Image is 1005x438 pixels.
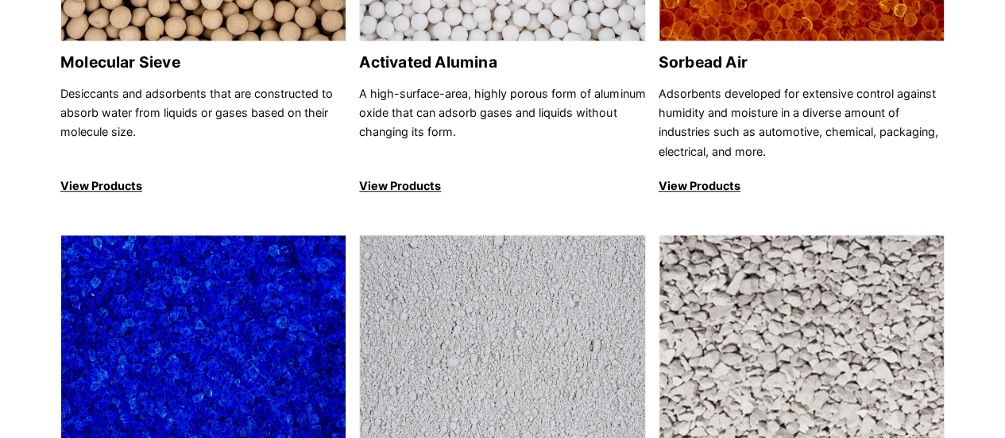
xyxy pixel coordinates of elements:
p: A high-surface-area, highly porous form of aluminum oxide that can adsorb gases and liquids witho... [359,84,645,162]
p: View Products [659,176,945,196]
p: Adsorbents developed for extensive control against humidity and moisture in a diverse amount of i... [659,84,945,162]
h2: Molecular Sieve [60,53,346,72]
p: Desiccants and adsorbents that are constructed to absorb water from liquids or gases based on the... [60,84,346,162]
h2: Sorbead Air [659,53,945,72]
p: View Products [359,176,645,196]
h2: Activated Alumina [359,53,645,72]
p: View Products [60,176,346,196]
